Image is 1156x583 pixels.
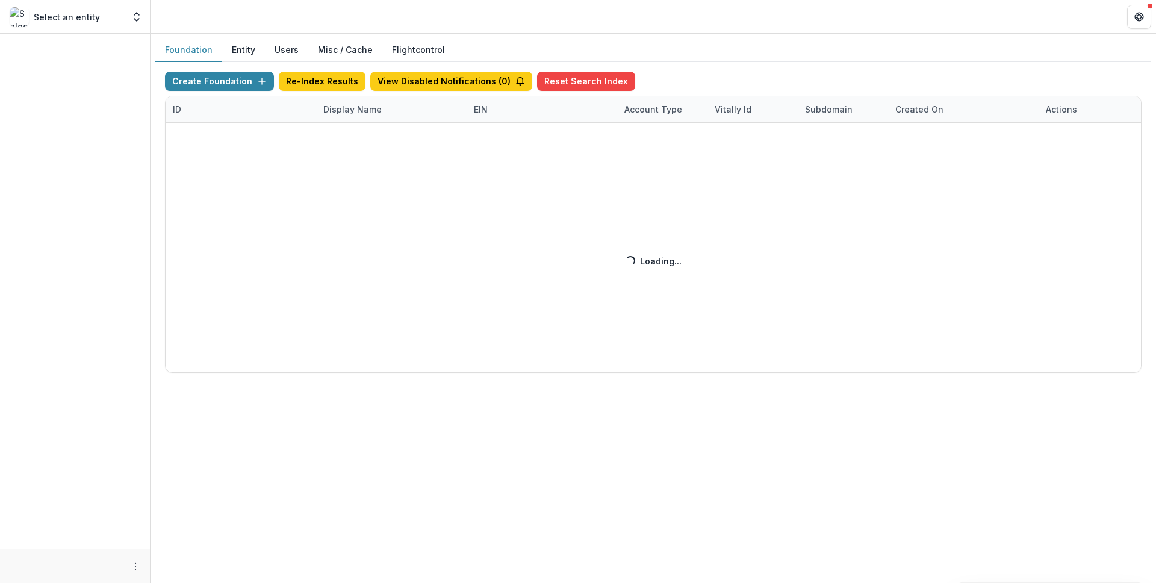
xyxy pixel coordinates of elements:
button: Foundation [155,39,222,62]
button: Entity [222,39,265,62]
button: Open entity switcher [128,5,145,29]
button: Misc / Cache [308,39,382,62]
img: Select an entity [10,7,29,26]
button: Users [265,39,308,62]
button: Get Help [1127,5,1151,29]
p: Select an entity [34,11,100,23]
button: More [128,559,143,573]
a: Flightcontrol [392,43,445,56]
